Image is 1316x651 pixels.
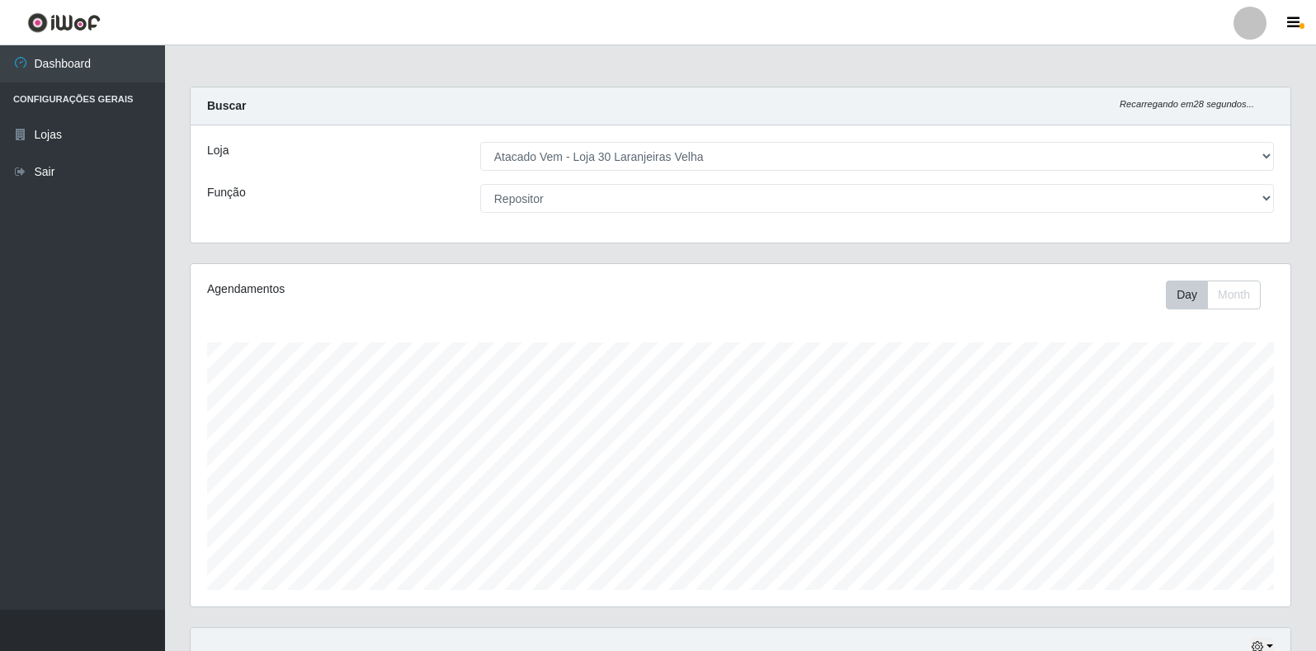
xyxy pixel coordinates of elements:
strong: Buscar [207,99,246,112]
button: Month [1207,281,1261,309]
button: Day [1166,281,1208,309]
div: First group [1166,281,1261,309]
img: CoreUI Logo [27,12,101,33]
div: Agendamentos [207,281,637,298]
div: Toolbar with button groups [1166,281,1274,309]
i: Recarregando em 28 segundos... [1120,99,1254,109]
label: Função [207,184,246,201]
label: Loja [207,142,229,159]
